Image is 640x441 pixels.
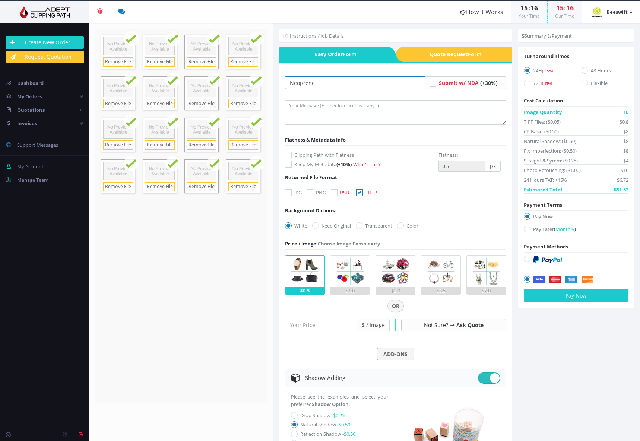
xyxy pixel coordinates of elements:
span: CP Basic: ($0.50) [524,128,559,135]
span: (-15%) [542,81,552,86]
span: $0.25 [333,412,345,419]
img: PayPal [533,256,562,263]
span: PSD ! [340,189,351,196]
span: Submit w/ NDA [439,79,479,86]
span: Quote Request [405,47,512,62]
span: $16 [621,166,628,174]
i: Form [468,51,482,58]
span: 15 [556,3,564,12]
strong: Beeswift [606,9,628,15]
span: $8 [623,128,628,135]
li: Summary & Payment [522,32,572,39]
strong: Shadow Option [312,401,349,407]
span: px [485,161,501,172]
span: $6.72 [617,176,628,184]
div: $0.5 [285,287,324,294]
span: (+30%) [480,79,498,86]
span: $51.52 [614,186,628,193]
a: How It Works [453,1,511,23]
a: Remove File [103,99,133,108]
a: (-15%) [542,80,552,86]
a: Remove File [103,57,133,67]
div: $7.0 [467,287,506,294]
a: Remove File [187,182,216,191]
button: Pay Now [524,289,628,302]
span: Quotations [17,107,45,113]
small: Our Time [555,13,574,19]
span: $0.50 [344,431,355,437]
span: $8 [623,147,628,155]
span: 16 [530,3,538,12]
span: $8 [623,137,628,145]
span: Natural Shadow: ($0.50) [524,137,576,145]
label: Clipping Path with Flatness [285,151,433,159]
label: Pay Later [524,225,628,235]
span: Straight & Symm: ($0.25) [524,157,578,164]
span: Monthly [555,226,574,232]
input: Your Price [285,319,357,331]
a: Remove File [103,182,133,191]
input: Your Order Title [285,76,425,89]
span: Dashboard [17,80,44,86]
label: 72H [524,79,571,89]
label: Pay Now [524,213,628,223]
span: TIFF ! [365,189,377,196]
span: My Account [17,163,44,170]
label: Keep Original [312,222,351,229]
img: 1.png [289,256,320,287]
a: Submit w/ NDA (+30%) [439,79,498,86]
span: : [564,3,566,12]
span: Support Messages [17,142,58,148]
span: Photo Retouching: ($1.00) [524,166,581,174]
a: (Monthly) [554,226,576,232]
span: $ / Image [357,319,390,331]
span: Not Sure? [424,321,448,329]
span: Flatness & Metadata Info [285,136,346,143]
img: timthumb.php [590,4,605,19]
a: Request Quotation [6,51,84,63]
span: Image Quantity [524,108,562,116]
span: Estimated Total [524,186,562,193]
span: $4 [623,157,628,164]
label: Natural Shadow - [300,421,350,428]
a: What's This? [353,161,381,168]
span: (+15%) [542,69,553,73]
a: Remove File [228,57,258,67]
img: Securely by Stripe [533,276,594,284]
div: Choose Image Complexity [285,240,380,247]
span: 24 Hours TAT: +15% [524,176,567,184]
div: Background Options: [285,207,336,214]
span: Cost Calculation [524,97,563,104]
label: Color [397,222,418,229]
label: 48 Hours [582,67,628,77]
a: Remove File [103,140,133,150]
span: OR [387,300,404,312]
label: Keep My Metadata - [285,161,433,168]
span: My Orders [17,93,42,100]
span: Payment Methods [524,243,568,250]
label: White [285,222,307,229]
label: Flexible [582,79,628,89]
span: Fix Imperfection: ($0.50) [524,147,577,155]
a: Remove File [187,99,216,108]
a: Remove File [187,57,216,67]
a: Remove File [145,99,175,108]
span: Invoices [17,120,37,127]
div: $3.5 [421,287,460,294]
label: Drop Shadow - [300,412,345,419]
div: $1.0 [330,287,370,294]
div: $2.0 [376,287,415,294]
span: Payment Terms [524,202,562,208]
a: Quote RequestForm [405,47,512,62]
span: Turnaround Times [524,53,569,60]
label: Flatness: [438,151,458,159]
label: PNG [307,189,326,196]
a: Remove File [228,140,258,150]
a: (+15%) [542,67,553,74]
a: Remove File [228,182,258,191]
span: Shadow Adding [305,374,345,381]
a: Remove File [145,140,175,150]
small: Your Time [519,13,540,19]
span: Easy Order [279,47,386,62]
span: Price / Image: [285,240,318,247]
